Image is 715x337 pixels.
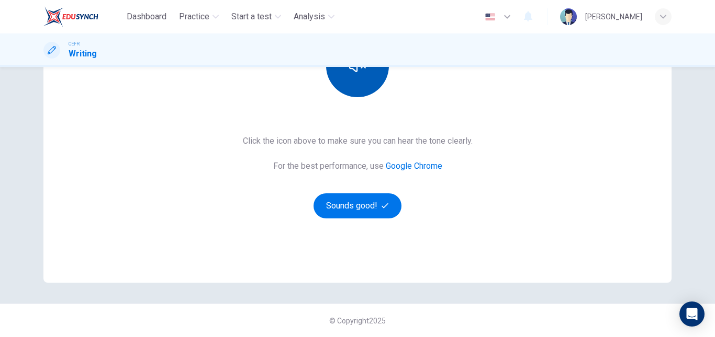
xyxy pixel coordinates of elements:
button: Start a test [227,7,285,26]
span: Dashboard [127,10,166,23]
button: Practice [175,7,223,26]
img: en [484,13,497,21]
button: Sounds good! [314,193,401,218]
span: CEFR [69,40,80,48]
div: Open Intercom Messenger [679,301,705,327]
button: Dashboard [122,7,171,26]
h6: For the best performance, use [273,160,442,172]
h6: Click the icon above to make sure you can hear the tone clearly. [243,135,473,147]
button: Analysis [289,7,339,26]
a: EduSynch logo [43,6,122,27]
img: Profile picture [560,8,577,25]
span: Practice [179,10,209,23]
span: Analysis [294,10,325,23]
div: [PERSON_NAME] [585,10,642,23]
span: Start a test [231,10,272,23]
span: © Copyright 2025 [329,317,386,325]
a: Google Chrome [386,161,442,171]
img: EduSynch logo [43,6,98,27]
h1: Writing [69,48,97,60]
